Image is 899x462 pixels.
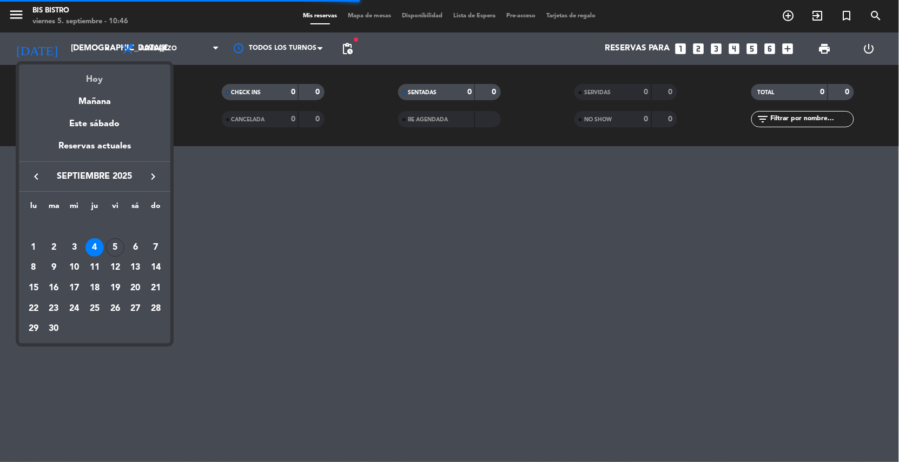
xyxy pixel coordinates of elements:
td: 25 de septiembre de 2025 [84,298,105,319]
div: 11 [85,258,104,277]
td: 14 de septiembre de 2025 [146,257,166,278]
div: 22 [24,300,43,318]
div: Reservas actuales [19,139,170,161]
td: 24 de septiembre de 2025 [64,298,84,319]
td: 4 de septiembre de 2025 [84,237,105,258]
div: 13 [126,258,144,277]
div: 3 [65,238,83,257]
td: 28 de septiembre de 2025 [146,298,166,319]
div: Mañana [19,87,170,109]
td: 21 de septiembre de 2025 [146,278,166,298]
div: 26 [106,300,124,318]
td: SEP. [23,217,166,237]
div: Hoy [19,64,170,87]
div: 18 [85,279,104,297]
button: keyboard_arrow_right [143,170,163,184]
td: 5 de septiembre de 2025 [105,237,125,258]
td: 9 de septiembre de 2025 [44,257,64,278]
td: 10 de septiembre de 2025 [64,257,84,278]
div: 27 [126,300,144,318]
i: keyboard_arrow_left [30,170,43,183]
th: miércoles [64,200,84,217]
td: 30 de septiembre de 2025 [44,318,64,339]
th: lunes [23,200,44,217]
td: 17 de septiembre de 2025 [64,278,84,298]
div: 5 [106,238,124,257]
td: 29 de septiembre de 2025 [23,318,44,339]
div: 23 [45,300,63,318]
div: 10 [65,258,83,277]
div: 21 [147,279,165,297]
td: 13 de septiembre de 2025 [125,257,146,278]
td: 6 de septiembre de 2025 [125,237,146,258]
th: sábado [125,200,146,217]
th: martes [44,200,64,217]
div: 4 [85,238,104,257]
div: 16 [45,279,63,297]
div: 14 [147,258,165,277]
div: 20 [126,279,144,297]
td: 7 de septiembre de 2025 [146,237,166,258]
td: 8 de septiembre de 2025 [23,257,44,278]
td: 20 de septiembre de 2025 [125,278,146,298]
th: viernes [105,200,125,217]
div: 15 [24,279,43,297]
td: 23 de septiembre de 2025 [44,298,64,319]
th: domingo [146,200,166,217]
td: 12 de septiembre de 2025 [105,257,125,278]
div: 12 [106,258,124,277]
td: 26 de septiembre de 2025 [105,298,125,319]
i: keyboard_arrow_right [147,170,160,183]
td: 11 de septiembre de 2025 [84,257,105,278]
div: Este sábado [19,109,170,139]
td: 3 de septiembre de 2025 [64,237,84,258]
td: 18 de septiembre de 2025 [84,278,105,298]
div: 28 [147,300,165,318]
div: 25 [85,300,104,318]
div: 8 [24,258,43,277]
div: 2 [45,238,63,257]
div: 7 [147,238,165,257]
th: jueves [84,200,105,217]
button: keyboard_arrow_left [27,170,46,184]
td: 27 de septiembre de 2025 [125,298,146,319]
div: 1 [24,238,43,257]
td: 16 de septiembre de 2025 [44,278,64,298]
td: 22 de septiembre de 2025 [23,298,44,319]
span: septiembre 2025 [46,170,143,184]
div: 6 [126,238,144,257]
div: 30 [45,320,63,338]
td: 15 de septiembre de 2025 [23,278,44,298]
td: 19 de septiembre de 2025 [105,278,125,298]
div: 17 [65,279,83,297]
td: 2 de septiembre de 2025 [44,237,64,258]
td: 1 de septiembre de 2025 [23,237,44,258]
div: 24 [65,300,83,318]
div: 9 [45,258,63,277]
div: 29 [24,320,43,338]
div: 19 [106,279,124,297]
